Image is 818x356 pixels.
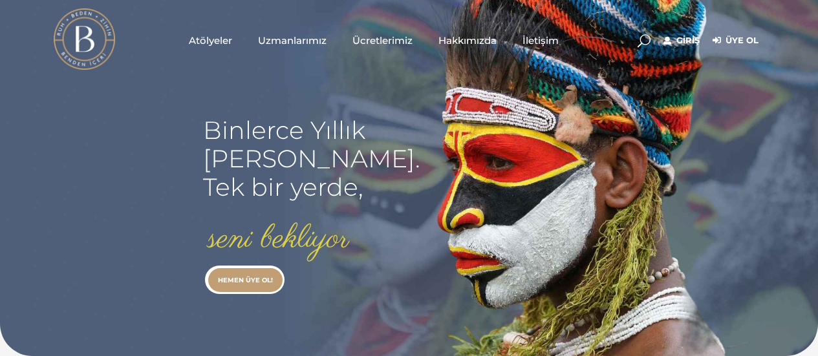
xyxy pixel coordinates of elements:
span: Ücretlerimiz [352,33,413,48]
a: Üye Ol [713,33,759,48]
a: HEMEN ÜYE OL! [208,268,283,292]
span: Hakkımızda [438,33,497,48]
rs-layer: seni bekliyor [208,221,349,257]
rs-layer: Binlerce Yıllık [PERSON_NAME]. Tek bir yerde, [203,116,420,202]
img: light logo [54,8,115,70]
a: Atölyeler [176,8,245,72]
a: Giriş [663,33,700,48]
span: Atölyeler [189,33,232,48]
span: İletişim [522,33,559,48]
a: İletişim [510,8,572,72]
a: Hakkımızda [425,8,510,72]
a: Uzmanlarımız [245,8,339,72]
span: Uzmanlarımız [258,33,327,48]
a: Ücretlerimiz [339,8,425,72]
